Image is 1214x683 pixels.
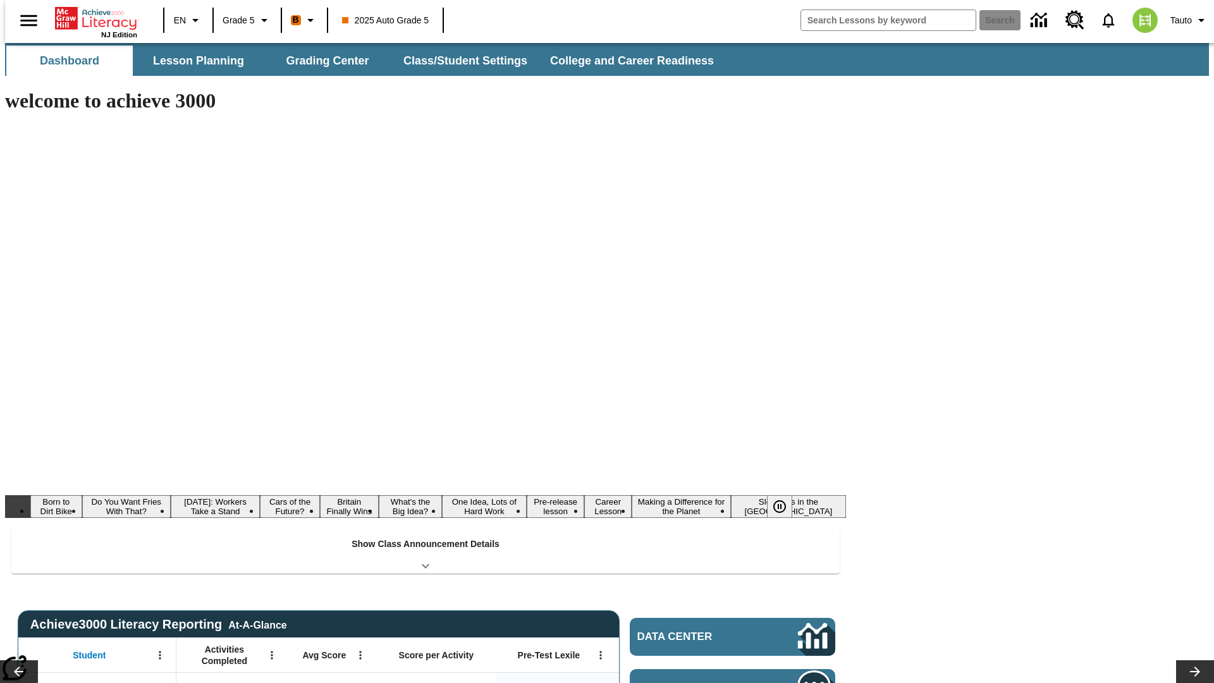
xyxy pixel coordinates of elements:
span: 2025 Auto Grade 5 [342,14,429,27]
button: Slide 5 Britain Finally Wins [320,495,379,518]
span: Achieve3000 Literacy Reporting [30,617,287,632]
button: Pause [767,495,792,518]
a: Resource Center, Will open in new tab [1058,3,1092,37]
span: EN [174,14,186,27]
button: Boost Class color is orange. Change class color [286,9,323,32]
button: Class/Student Settings [393,46,537,76]
h1: welcome to achieve 3000 [5,89,846,113]
span: Pre-Test Lexile [518,649,580,661]
p: Show Class Announcement Details [352,538,500,551]
button: Grading Center [264,46,391,76]
a: Home [55,6,137,31]
a: Data Center [630,618,835,656]
span: NJ Edition [101,31,137,39]
button: Slide 1 Born to Dirt Bike [30,495,82,518]
div: Pause [767,495,805,518]
button: Lesson Planning [135,46,262,76]
button: Open Menu [351,646,370,665]
div: At-A-Glance [228,617,286,631]
button: Lesson carousel, Next [1176,660,1214,683]
button: Profile/Settings [1165,9,1214,32]
span: Activities Completed [183,644,266,667]
div: SubNavbar [5,43,1209,76]
button: Slide 6 What's the Big Idea? [379,495,442,518]
a: Data Center [1023,3,1058,38]
a: Notifications [1092,4,1125,37]
div: Show Class Announcement Details [11,530,840,574]
button: Slide 11 Sleepless in the Animal Kingdom [731,495,846,518]
span: Data Center [637,631,756,643]
button: Open Menu [591,646,610,665]
button: Slide 4 Cars of the Future? [260,495,319,518]
span: B [293,12,299,28]
button: Open side menu [10,2,47,39]
button: Slide 3 Labor Day: Workers Take a Stand [171,495,260,518]
button: Slide 7 One Idea, Lots of Hard Work [442,495,527,518]
button: Slide 2 Do You Want Fries With That? [82,495,171,518]
button: Slide 9 Career Lesson [584,495,632,518]
span: Grade 5 [223,14,255,27]
button: Language: EN, Select a language [168,9,209,32]
button: Slide 10 Making a Difference for the Planet [632,495,731,518]
button: Select a new avatar [1125,4,1165,37]
img: avatar image [1132,8,1158,33]
span: Score per Activity [399,649,474,661]
span: Avg Score [302,649,346,661]
button: Open Menu [150,646,169,665]
button: Dashboard [6,46,133,76]
div: SubNavbar [5,46,725,76]
button: Open Menu [262,646,281,665]
span: Student [73,649,106,661]
span: Tauto [1170,14,1192,27]
button: College and Career Readiness [540,46,724,76]
button: Grade: Grade 5, Select a grade [218,9,277,32]
div: Home [55,4,137,39]
button: Slide 8 Pre-release lesson [527,495,585,518]
input: search field [801,10,976,30]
